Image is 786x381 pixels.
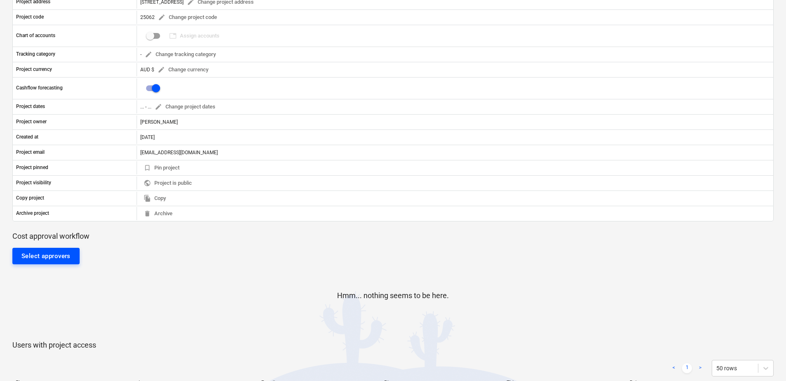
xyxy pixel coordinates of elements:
[155,11,220,24] button: Change project code
[144,164,151,172] span: bookmark_border
[16,85,63,92] p: Cashflow forecasting
[745,341,786,381] iframe: Chat Widget
[158,66,165,73] span: edit
[140,177,195,190] button: Project is public
[12,231,774,241] p: Cost approval workflow
[16,118,47,125] p: Project owner
[16,164,48,171] p: Project pinned
[16,134,38,141] p: Created at
[137,131,773,144] div: [DATE]
[144,179,151,187] span: public
[140,66,154,72] span: AUD $
[140,207,176,220] button: Archive
[21,251,71,261] div: Select approvers
[12,340,774,350] p: Users with project access
[16,51,55,58] p: Tracking category
[140,192,169,205] button: Copy
[158,14,165,21] span: edit
[144,210,151,217] span: delete
[669,363,679,373] a: Previous page
[144,179,192,188] span: Project is public
[140,104,151,110] div: ... - ...
[144,195,151,202] span: file_copy
[16,210,49,217] p: Archive project
[140,162,183,174] button: Pin project
[695,363,705,373] a: Next page
[140,48,219,61] div: -
[682,363,692,373] a: Page 1 is your current page
[144,194,166,203] span: Copy
[142,48,219,61] button: Change tracking category
[16,66,52,73] p: Project currency
[145,50,216,59] span: Change tracking category
[151,101,219,113] button: Change project dates
[137,115,773,129] div: [PERSON_NAME]
[12,248,80,264] button: Select approvers
[144,209,172,219] span: Archive
[16,103,45,110] p: Project dates
[140,11,220,24] div: 25062
[158,13,217,22] span: Change project code
[16,179,51,186] p: Project visibility
[154,63,212,76] button: Change currency
[144,163,179,173] span: Pin project
[155,103,162,111] span: edit
[16,14,44,21] p: Project code
[137,146,773,159] div: [EMAIL_ADDRESS][DOMAIN_NAME]
[16,149,45,156] p: Project email
[16,195,44,202] p: Copy project
[337,291,449,301] p: Hmm... nothing seems to be here.
[158,65,208,75] span: Change currency
[155,102,215,112] span: Change project dates
[145,51,152,58] span: edit
[16,32,55,39] p: Chart of accounts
